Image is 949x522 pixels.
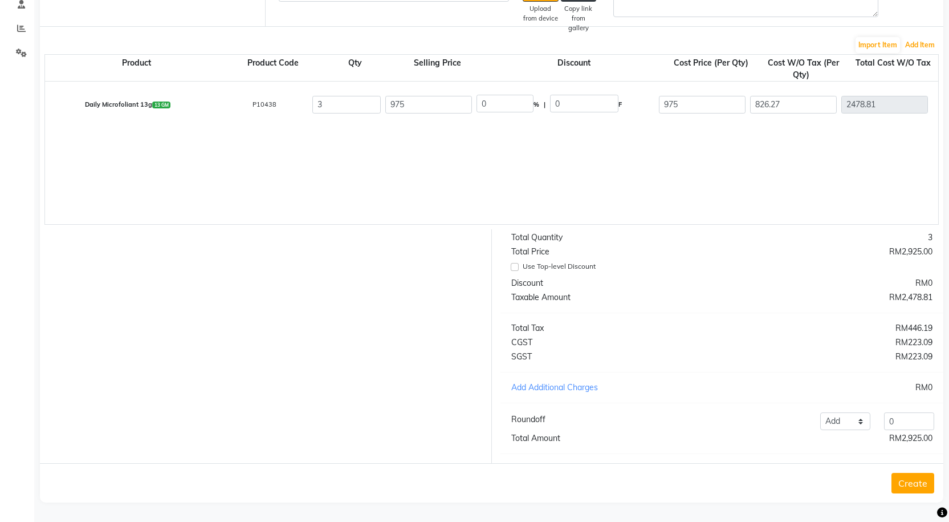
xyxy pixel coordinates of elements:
div: RM2,478.81 [722,292,941,304]
button: Create [891,473,934,493]
div: RM223.09 [722,337,941,349]
div: P10438 [219,93,310,116]
div: RM446.19 [722,322,941,334]
button: Add Item [902,37,938,53]
div: RM2,925.00 [722,432,941,444]
div: Total Price [503,246,722,258]
div: Copy link from gallery [561,4,596,33]
span: Selling Price [412,55,463,70]
div: Discount [483,57,665,81]
div: Total Cost W/O Tax [848,57,939,81]
label: Use Top-level Discount [523,261,596,272]
div: Discount [503,277,722,289]
div: Roundoff [511,414,545,426]
div: Add Additional Charges [503,382,722,394]
div: RM0 [722,382,941,394]
div: Total Quantity [503,232,722,244]
div: RM0 [722,277,941,289]
div: Total Tax [503,322,722,334]
div: RM2,925.00 [722,246,941,258]
div: RM223.09 [722,351,941,363]
div: 3 [722,232,941,244]
div: CGST [503,337,722,349]
div: SGST [503,351,722,363]
span: Cost W/O Tax (Per Qty) [765,55,839,82]
div: Qty [319,57,392,81]
div: Daily Microfoliant 13g [36,93,219,116]
span: Cost Price (Per Qty) [671,55,751,70]
span: | [544,95,545,114]
button: Import Item [856,37,900,53]
div: Total Amount [503,432,722,444]
span: 13 GM [152,102,170,108]
div: Upload from device [523,4,559,23]
div: Product [45,57,227,81]
span: F [618,95,622,114]
div: Product Code [227,57,319,81]
div: Taxable Amount [503,292,722,304]
span: % [533,95,539,114]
